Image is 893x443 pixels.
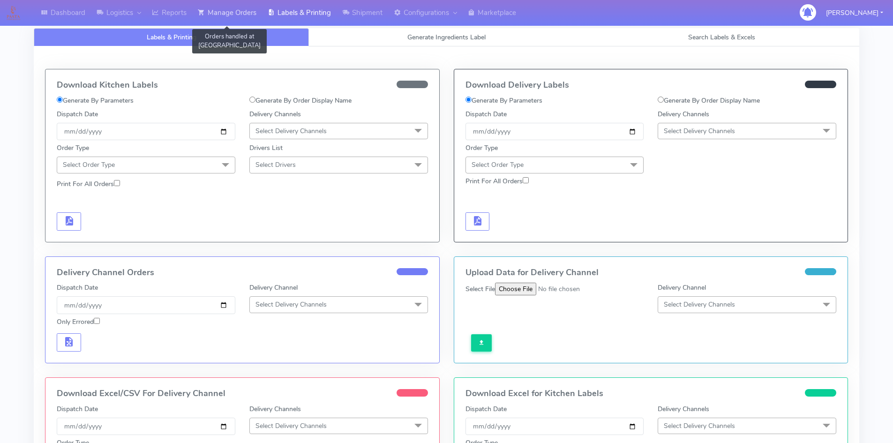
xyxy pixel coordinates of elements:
button: [PERSON_NAME] [819,3,890,23]
label: Order Type [465,143,498,153]
span: Select Delivery Channels [664,421,735,430]
input: Only Errored [94,318,100,324]
label: Dispatch Date [57,404,98,414]
input: Generate By Parameters [57,97,63,103]
label: Delivery Channel [249,283,298,293]
label: Drivers List [249,143,283,153]
label: Delivery Channels [658,404,709,414]
label: Generate By Parameters [57,96,134,105]
h4: Upload Data for Delivery Channel [465,268,837,278]
label: Delivery Channels [249,109,301,119]
span: Select Delivery Channels [664,127,735,135]
input: Generate By Parameters [465,97,472,103]
input: Generate By Order Display Name [658,97,664,103]
label: Dispatch Date [465,109,507,119]
label: Only Errored [57,317,100,327]
label: Dispatch Date [57,283,98,293]
h4: Download Delivery Labels [465,81,837,90]
input: Print For All Orders [114,180,120,186]
label: Delivery Channels [249,404,301,414]
label: Order Type [57,143,89,153]
h4: Download Excel/CSV For Delivery Channel [57,389,428,398]
span: Search Labels & Excels [688,33,755,42]
input: Print For All Orders [523,177,529,183]
label: Generate By Order Display Name [249,96,352,105]
label: Dispatch Date [465,404,507,414]
h4: Download Kitchen Labels [57,81,428,90]
span: Select Delivery Channels [255,127,327,135]
label: Delivery Channels [658,109,709,119]
span: Select Order Type [63,160,115,169]
span: Select Delivery Channels [255,300,327,309]
span: Generate Ingredients Label [407,33,486,42]
label: Select File [465,284,495,294]
span: Select Drivers [255,160,296,169]
label: Generate By Order Display Name [658,96,760,105]
span: Labels & Printing [147,33,196,42]
label: Dispatch Date [57,109,98,119]
span: Select Delivery Channels [255,421,327,430]
label: Generate By Parameters [465,96,542,105]
label: Delivery Channel [658,283,706,293]
ul: Tabs [34,28,859,46]
label: Print For All Orders [57,179,120,189]
span: Select Order Type [472,160,524,169]
label: Print For All Orders [465,176,529,186]
span: Select Delivery Channels [664,300,735,309]
input: Generate By Order Display Name [249,97,255,103]
h4: Delivery Channel Orders [57,268,428,278]
h4: Download Excel for Kitchen Labels [465,389,837,398]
